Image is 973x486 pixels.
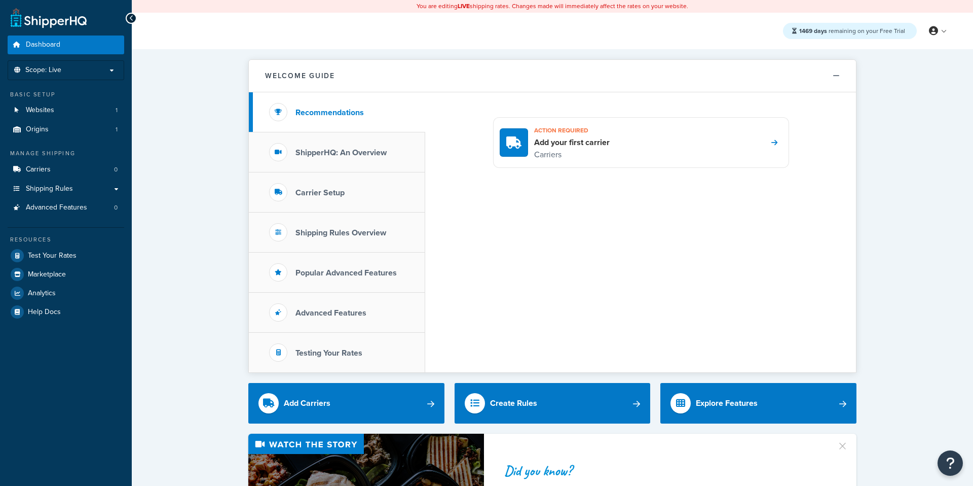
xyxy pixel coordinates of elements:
[8,120,124,139] li: Origins
[295,349,362,358] h3: Testing Your Rates
[8,284,124,302] a: Analytics
[116,125,118,134] span: 1
[28,289,56,298] span: Analytics
[504,464,825,478] div: Did you know?
[8,180,124,198] a: Shipping Rules
[8,198,124,217] a: Advanced Features0
[28,308,61,317] span: Help Docs
[696,396,758,410] div: Explore Features
[8,160,124,179] a: Carriers0
[26,203,87,212] span: Advanced Features
[534,124,610,137] h3: Action required
[116,106,118,115] span: 1
[8,303,124,321] a: Help Docs
[8,149,124,158] div: Manage Shipping
[28,252,77,260] span: Test Your Rates
[26,165,51,174] span: Carriers
[249,60,856,92] button: Welcome Guide
[265,72,335,80] h2: Welcome Guide
[938,450,963,476] button: Open Resource Center
[25,66,61,75] span: Scope: Live
[8,90,124,99] div: Basic Setup
[8,36,124,54] a: Dashboard
[114,203,118,212] span: 0
[8,160,124,179] li: Carriers
[26,185,73,193] span: Shipping Rules
[8,120,124,139] a: Origins1
[295,228,386,237] h3: Shipping Rules Overview
[455,383,651,424] a: Create Rules
[8,247,124,265] a: Test Your Rates
[8,265,124,284] a: Marketplace
[490,396,537,410] div: Create Rules
[660,383,856,424] a: Explore Features
[458,2,470,11] b: LIVE
[799,26,905,36] span: remaining on your Free Trial
[799,26,827,36] strong: 1469 days
[295,148,387,157] h3: ShipperHQ: An Overview
[295,188,345,197] h3: Carrier Setup
[295,308,366,318] h3: Advanced Features
[28,270,66,279] span: Marketplace
[26,125,49,134] span: Origins
[534,148,610,161] p: Carriers
[248,383,444,424] a: Add Carriers
[8,101,124,120] li: Websites
[295,268,397,277] h3: Popular Advanced Features
[8,101,124,120] a: Websites1
[284,396,330,410] div: Add Carriers
[534,137,610,148] h4: Add your first carrier
[8,198,124,217] li: Advanced Features
[295,108,364,117] h3: Recommendations
[26,106,54,115] span: Websites
[114,165,118,174] span: 0
[8,235,124,244] div: Resources
[26,41,60,49] span: Dashboard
